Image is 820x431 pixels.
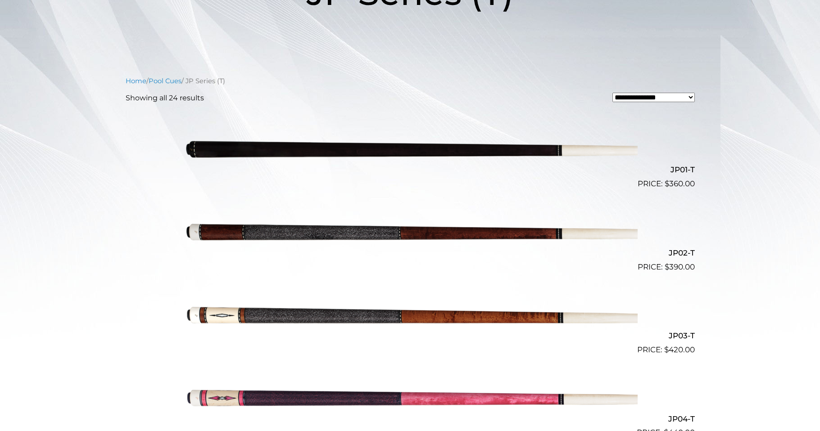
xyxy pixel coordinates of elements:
[665,262,695,271] bdi: 390.00
[664,345,695,354] bdi: 420.00
[126,244,695,261] h2: JP02-T
[665,179,695,188] bdi: 360.00
[665,179,669,188] span: $
[665,262,669,271] span: $
[126,162,695,178] h2: JP01-T
[126,193,695,273] a: JP02-T $390.00
[612,93,695,102] select: Shop order
[126,328,695,344] h2: JP03-T
[126,410,695,427] h2: JP04-T
[183,193,638,269] img: JP02-T
[183,111,638,186] img: JP01-T
[664,345,669,354] span: $
[126,93,204,103] p: Showing all 24 results
[126,111,695,190] a: JP01-T $360.00
[126,77,146,85] a: Home
[149,77,181,85] a: Pool Cues
[126,277,695,356] a: JP03-T $420.00
[183,277,638,352] img: JP03-T
[126,76,695,86] nav: Breadcrumb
